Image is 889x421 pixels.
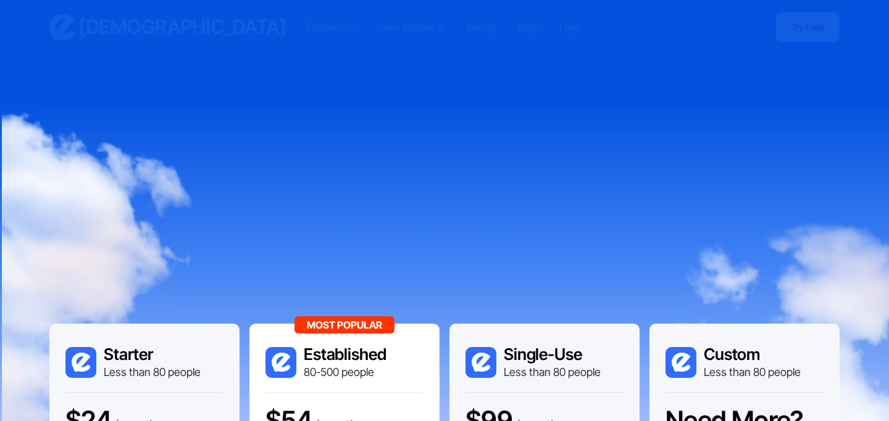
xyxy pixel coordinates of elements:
a: Try Free [776,12,840,42]
div: Case Studies [377,20,434,35]
div: Less than 80 people [704,364,801,380]
a: Pricing [467,20,496,35]
h3: Single-Use [504,345,601,364]
div: 80-500 people [304,364,386,380]
div: Features [306,20,344,35]
h3: Established [304,345,386,364]
h3: Starter [104,345,201,364]
div: Less than 80 people [504,364,601,380]
div: Features [306,20,355,35]
div: Most Popular [294,316,394,333]
h3: Custom [704,345,801,364]
a: Login [559,20,583,35]
a: Blog [518,20,537,35]
div: Case Studies [377,20,445,35]
a: home [49,14,286,40]
h3: [DEMOGRAPHIC_DATA] [79,15,286,39]
div: Less than 80 people [104,364,201,380]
